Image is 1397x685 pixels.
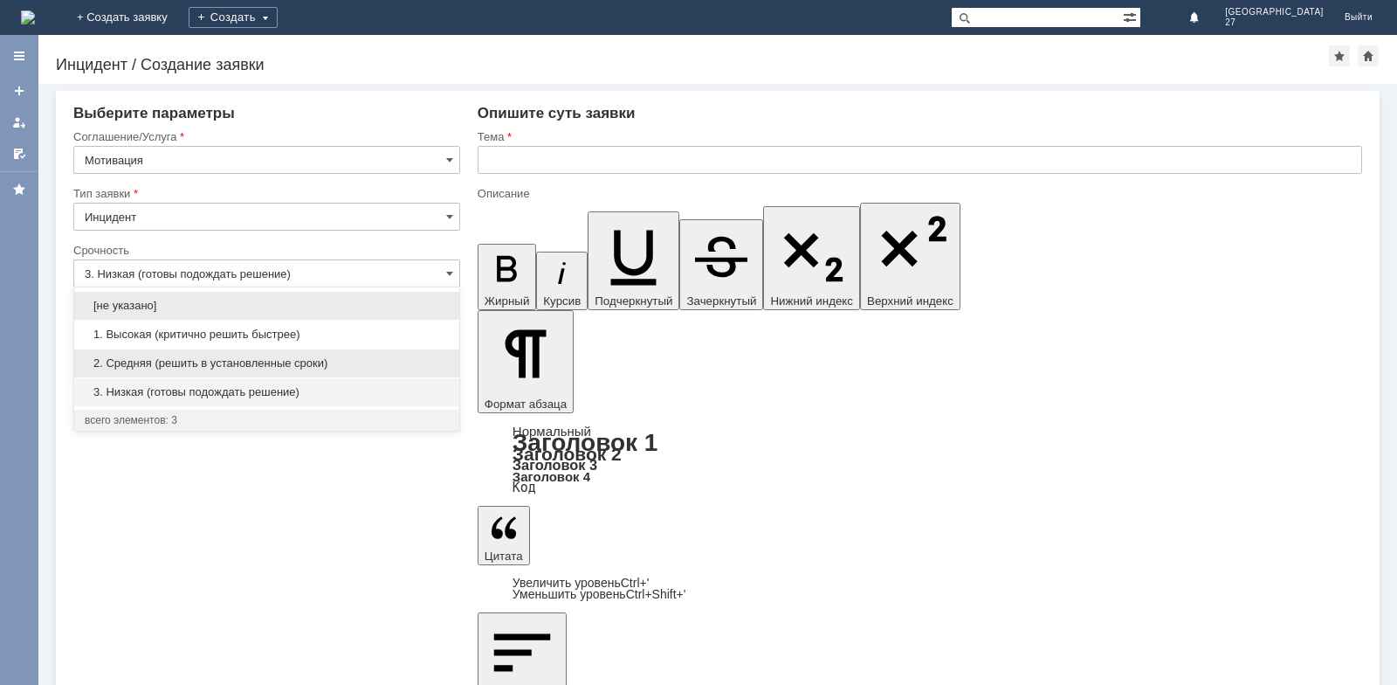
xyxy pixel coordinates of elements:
span: Подчеркнутый [595,294,672,308]
a: Заголовок 4 [513,469,590,484]
button: Зачеркнутый [679,219,763,310]
div: Тип заявки [73,188,457,199]
div: Инцидент / Создание заявки [56,56,1329,73]
span: Ctrl+Shift+' [626,587,686,601]
div: Срочность [73,245,457,256]
a: Перейти на домашнюю страницу [21,10,35,24]
span: Формат абзаца [485,398,567,411]
div: Цитата [478,578,1362,600]
a: Код [513,480,536,495]
button: Формат абзаца [478,310,574,413]
button: Подчеркнутый [588,211,679,310]
span: Выберите параметры [73,105,235,121]
button: Нижний индекс [763,206,860,310]
div: Соглашение/Услуга [73,131,457,142]
div: Описание [478,188,1359,199]
span: Расширенный поиск [1123,8,1140,24]
div: Создать [189,7,278,28]
a: Заголовок 3 [513,457,597,473]
a: Создать заявку [5,77,33,105]
div: Сделать домашней страницей [1358,45,1379,66]
span: Курсив [543,294,581,308]
button: Цитата [478,506,530,565]
a: Заголовок 2 [513,444,622,464]
button: Курсив [536,252,588,310]
div: Добавить в избранное [1329,45,1350,66]
span: 1. Высокая (критично решить быстрее) [85,328,449,342]
button: Верхний индекс [860,203,960,310]
img: logo [21,10,35,24]
div: Тема [478,131,1359,142]
a: Мои заявки [5,108,33,136]
a: Нормальный [513,424,591,439]
button: Жирный [478,244,537,310]
div: Формат абзаца [478,426,1362,494]
span: [не указано] [85,299,449,313]
a: Decrease [513,587,686,601]
span: Опишите суть заявки [478,105,636,121]
span: Нижний индекс [770,294,853,308]
span: 27 [1225,17,1324,28]
span: Зачеркнутый [686,294,756,308]
a: Мои согласования [5,140,33,168]
div: всего элементов: 3 [85,413,449,427]
a: Заголовок 1 [513,429,658,456]
span: Ctrl+' [621,576,650,590]
span: 3. Низкая (готовы подождать решение) [85,385,449,399]
span: 2. Средняя (решить в установленные сроки) [85,356,449,370]
span: [GEOGRAPHIC_DATA] [1225,7,1324,17]
span: Жирный [485,294,530,308]
a: Increase [513,576,650,590]
span: Цитата [485,550,523,563]
span: Верхний индекс [867,294,953,308]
